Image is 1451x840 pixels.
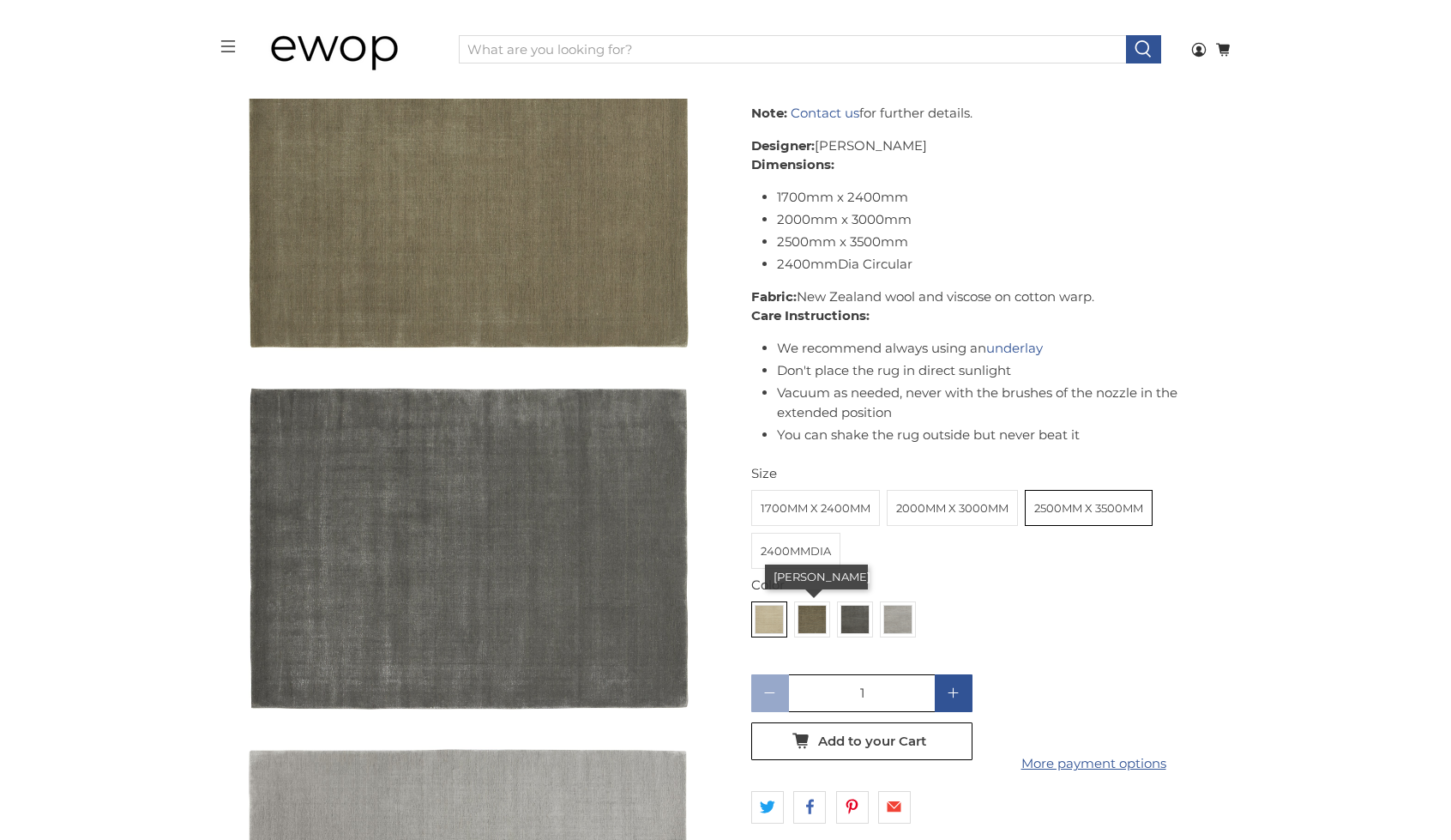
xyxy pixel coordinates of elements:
p: [PERSON_NAME] [751,136,1214,175]
li: We recommend always using an [777,339,1214,359]
a: Valhal Rug [237,21,700,359]
li: You can shake the rug outside but never beat it [777,426,1214,445]
label: 2400mmDia [752,534,840,568]
label: 2500mm x 3500mm [1026,491,1152,525]
strong: Designer: [751,137,815,154]
li: 2000mm x 3000mm [777,210,1214,230]
input: What are you looking for? [459,35,1126,64]
button: Add to your Cart [751,722,972,760]
strong: Dimensions: [751,156,834,172]
p: New Zealand wool and viscose on cotton warp. [751,287,1214,326]
a: Contact us [791,105,859,121]
a: underlay [986,340,1043,356]
li: 2400mmDia Circular [777,255,1214,275]
a: More payment options [983,754,1204,774]
label: 2000mm x 3000mm [888,491,1017,525]
div: Size [751,464,1214,484]
a: Valhal Rug [237,377,700,723]
li: Don't place the rug in direct sunlight [777,361,1214,381]
div: Color [751,576,1214,595]
label: 1700mm x 2400mm [752,491,879,525]
strong: Note: [751,105,787,121]
li: 2500mm x 3500mm [777,233,1214,252]
div: [PERSON_NAME] [765,565,868,590]
li: 1700mm x 2400mm [777,188,1214,208]
span: for further details. [859,105,972,121]
li: Vacuum as needed, never with the brushes of the nozzle in the extended position [777,384,1214,422]
strong: Fabric: [751,288,797,305]
span: Add to your Cart [818,734,926,749]
strong: Care Instructions: [751,307,870,323]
